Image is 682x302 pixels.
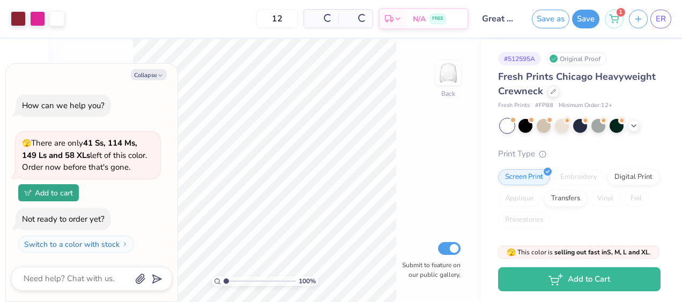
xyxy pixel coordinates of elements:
[553,169,604,185] div: Embroidery
[22,138,137,161] strong: 41 Ss, 114 Ms, 149 Ls and 58 XLs
[22,138,147,172] span: There are only left of this color. Order now before that's gone.
[590,191,620,207] div: Vinyl
[650,10,671,28] a: ER
[432,15,443,22] span: FREE
[656,13,666,25] span: ER
[507,247,516,258] span: 🫣
[498,70,656,97] span: Fresh Prints Chicago Heavyweight Crewneck
[546,52,606,65] div: Original Proof
[22,214,105,224] div: Not ready to order yet?
[544,191,587,207] div: Transfers
[559,101,612,110] span: Minimum Order: 12 +
[256,9,298,28] input: – –
[438,62,459,84] img: Back
[498,267,661,291] button: Add to Cart
[18,236,134,253] button: Switch to a color with stock
[441,89,455,99] div: Back
[498,169,550,185] div: Screen Print
[507,247,651,257] span: This color is .
[554,248,649,256] strong: selling out fast in S, M, L and XL
[24,190,32,196] img: Add to cart
[413,13,426,25] span: N/A
[572,10,599,28] button: Save
[22,100,105,111] div: How can we help you?
[396,260,461,280] label: Submit to feature on our public gallery.
[131,69,167,80] button: Collapse
[624,191,649,207] div: Foil
[122,241,128,247] img: Switch to a color with stock
[299,276,316,286] span: 100 %
[22,138,31,148] span: 🫣
[498,148,661,160] div: Print Type
[18,184,79,201] button: Add to cart
[617,8,625,17] span: 1
[498,212,550,228] div: Rhinestones
[607,169,659,185] div: Digital Print
[498,52,541,65] div: # 512595A
[474,8,527,29] input: Untitled Design
[535,101,553,110] span: # FP88
[532,10,569,28] button: Save as
[498,191,541,207] div: Applique
[498,101,530,110] span: Fresh Prints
